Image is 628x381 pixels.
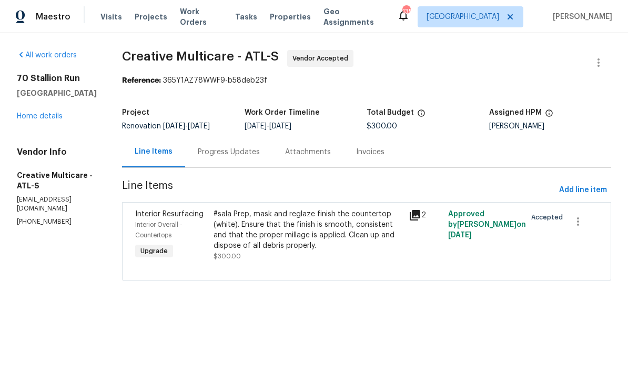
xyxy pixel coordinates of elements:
[409,209,441,222] div: 2
[122,123,210,130] span: Renovation
[245,123,267,130] span: [DATE]
[180,6,222,27] span: Work Orders
[489,123,611,130] div: [PERSON_NAME]
[17,195,97,213] p: [EMAIL_ADDRESS][DOMAIN_NAME]
[163,123,210,130] span: -
[367,123,397,130] span: $300.00
[356,147,384,157] div: Invoices
[489,109,542,116] h5: Assigned HPM
[245,109,320,116] h5: Work Order Timeline
[448,232,472,239] span: [DATE]
[402,6,410,17] div: 135
[448,210,526,239] span: Approved by [PERSON_NAME] on
[417,109,426,123] span: The total cost of line items that have been proposed by Opendoor. This sum includes line items th...
[17,147,97,157] h4: Vendor Info
[17,73,97,84] h2: 70 Stallion Run
[17,52,77,59] a: All work orders
[235,13,257,21] span: Tasks
[36,12,70,22] span: Maestro
[323,6,384,27] span: Geo Assignments
[245,123,291,130] span: -
[555,181,611,200] button: Add line item
[122,109,149,116] h5: Project
[122,181,555,200] span: Line Items
[549,12,612,22] span: [PERSON_NAME]
[545,109,553,123] span: The hpm assigned to this work order.
[269,123,291,130] span: [DATE]
[214,253,241,259] span: $300.00
[559,184,607,197] span: Add line item
[17,113,63,120] a: Home details
[135,222,183,238] span: Interior Overall - Countertops
[122,77,161,84] b: Reference:
[135,210,204,218] span: Interior Resurfacing
[122,50,279,63] span: Creative Multicare - ATL-S
[285,147,331,157] div: Attachments
[427,12,499,22] span: [GEOGRAPHIC_DATA]
[188,123,210,130] span: [DATE]
[17,170,97,191] h5: Creative Multicare - ATL-S
[292,53,352,64] span: Vendor Accepted
[531,212,567,223] span: Accepted
[100,12,122,22] span: Visits
[136,246,172,256] span: Upgrade
[135,146,173,157] div: Line Items
[17,217,97,226] p: [PHONE_NUMBER]
[122,75,611,86] div: 365Y1AZ78WWF9-b58deb23f
[163,123,185,130] span: [DATE]
[135,12,167,22] span: Projects
[214,209,403,251] div: #sala Prep, mask and reglaze finish the countertop (white). Ensure that the finish is smooth, con...
[270,12,311,22] span: Properties
[198,147,260,157] div: Progress Updates
[367,109,414,116] h5: Total Budget
[17,88,97,98] h5: [GEOGRAPHIC_DATA]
